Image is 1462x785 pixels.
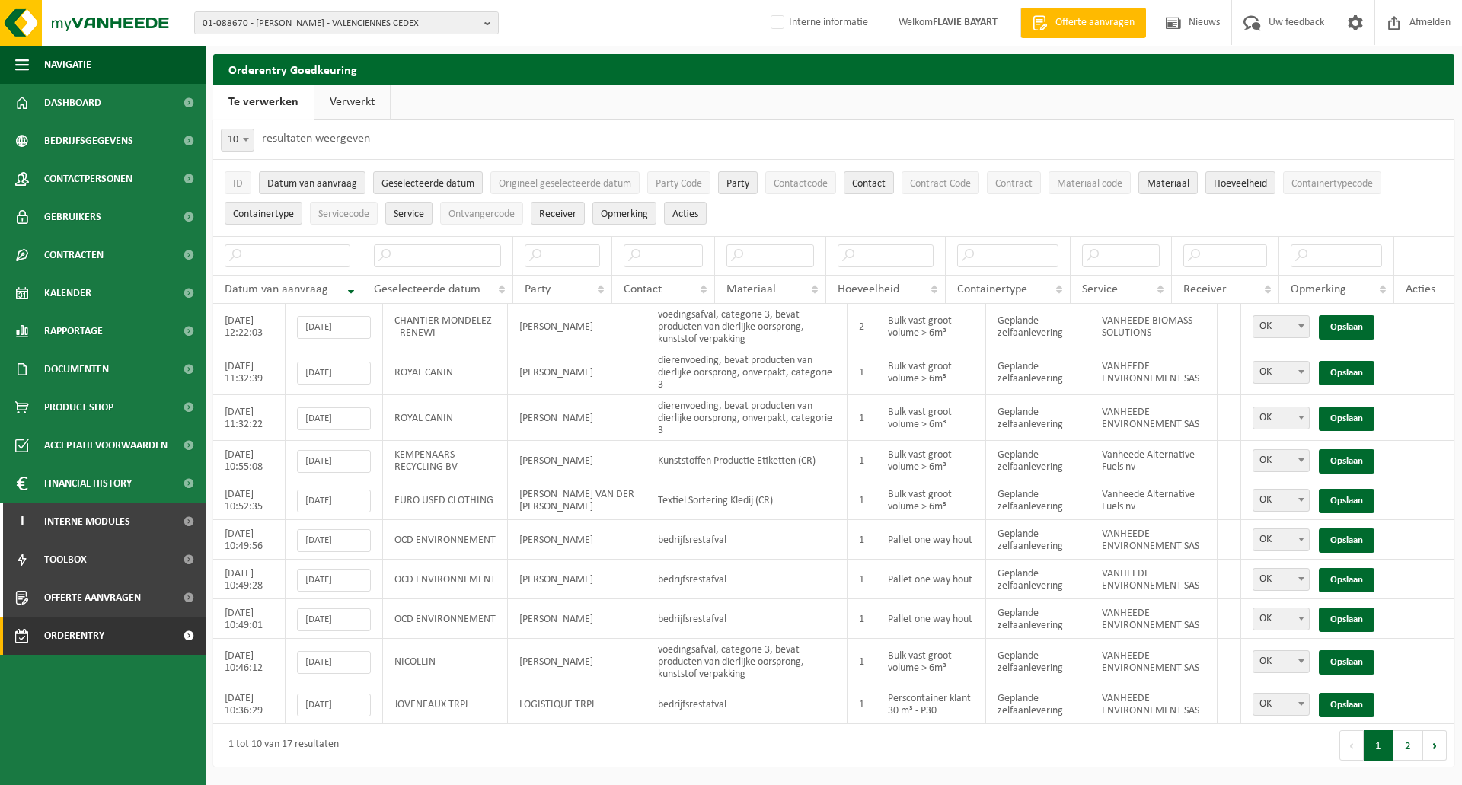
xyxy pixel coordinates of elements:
[1393,730,1423,761] button: 2
[646,395,848,441] td: dierenvoeding, bevat producten van dierlijke oorsprong, onverpakt, categorie 3
[221,129,254,152] span: 10
[1090,349,1218,395] td: VANHEEDE ENVIRONNEMENT SAS
[44,236,104,274] span: Contracten
[394,209,424,220] span: Service
[213,560,286,599] td: [DATE] 10:49:28
[508,684,646,724] td: LOGISTIQUE TRPJ
[987,171,1041,194] button: ContractContract: Activate to sort
[876,349,985,395] td: Bulk vast groot volume > 6m³
[383,684,508,724] td: JOVENEAUX TRPJ
[1319,449,1374,474] a: Opslaan
[718,171,758,194] button: PartyParty: Activate to sort
[44,541,87,579] span: Toolbox
[848,304,876,349] td: 2
[508,599,646,639] td: [PERSON_NAME]
[213,684,286,724] td: [DATE] 10:36:29
[986,304,1090,349] td: Geplande zelfaanlevering
[1090,639,1218,684] td: VANHEEDE ENVIRONNEMENT SAS
[592,202,656,225] button: OpmerkingOpmerking: Activate to sort
[213,85,314,120] a: Te verwerken
[838,283,899,295] span: Hoeveelheid
[262,132,370,145] label: resultaten weergeven
[44,198,101,236] span: Gebruikers
[1253,651,1309,672] span: OK
[1090,304,1218,349] td: VANHEEDE BIOMASS SOLUTIONS
[1147,178,1189,190] span: Materiaal
[373,171,483,194] button: Geselecteerde datumGeselecteerde datum: Activate to sort
[448,209,515,220] span: Ontvangercode
[1283,171,1381,194] button: ContainertypecodeContainertypecode: Activate to sort
[259,171,365,194] button: Datum van aanvraagDatum van aanvraag: Activate to remove sorting
[508,395,646,441] td: [PERSON_NAME]
[1253,407,1310,429] span: OK
[986,349,1090,395] td: Geplande zelfaanlevering
[1183,283,1227,295] span: Receiver
[1253,529,1309,550] span: OK
[1319,568,1374,592] a: Opslaan
[848,441,876,480] td: 1
[876,639,985,684] td: Bulk vast groot volume > 6m³
[383,349,508,395] td: ROYAL CANIN
[1253,316,1309,337] span: OK
[374,283,480,295] span: Geselecteerde datum
[44,84,101,122] span: Dashboard
[646,684,848,724] td: bedrijfsrestafval
[1319,361,1374,385] a: Opslaan
[222,129,254,151] span: 10
[385,202,433,225] button: ServiceService: Activate to sort
[508,480,646,520] td: [PERSON_NAME] VAN DER [PERSON_NAME]
[876,441,985,480] td: Bulk vast groot volume > 6m³
[383,441,508,480] td: KEMPENAARS RECYCLING BV
[1253,694,1309,715] span: OK
[213,441,286,480] td: [DATE] 10:55:08
[1253,407,1309,429] span: OK
[1319,528,1374,553] a: Opslaan
[1057,178,1122,190] span: Materiaal code
[646,480,848,520] td: Textiel Sortering Kledij (CR)
[852,178,886,190] span: Contact
[768,11,868,34] label: Interne informatie
[194,11,499,34] button: 01-088670 - [PERSON_NAME] - VALENCIENNES CEDEX
[1253,489,1310,512] span: OK
[525,283,551,295] span: Party
[44,46,91,84] span: Navigatie
[995,178,1033,190] span: Contract
[957,283,1027,295] span: Containertype
[646,441,848,480] td: Kunststoffen Productie Etiketten (CR)
[1253,693,1310,716] span: OK
[848,560,876,599] td: 1
[1253,361,1310,384] span: OK
[1253,315,1310,338] span: OK
[383,304,508,349] td: CHANTIER MONDELEZ - RENEWI
[1049,171,1131,194] button: Materiaal codeMateriaal code: Activate to sort
[499,178,631,190] span: Origineel geselecteerde datum
[1253,568,1310,591] span: OK
[765,171,836,194] button: ContactcodeContactcode: Activate to sort
[1090,480,1218,520] td: Vanheede Alternative Fuels nv
[1090,684,1218,724] td: VANHEEDE ENVIRONNEMENT SAS
[267,178,357,190] span: Datum van aanvraag
[910,178,971,190] span: Contract Code
[213,395,286,441] td: [DATE] 11:32:22
[1291,283,1346,295] span: Opmerking
[508,560,646,599] td: [PERSON_NAME]
[508,304,646,349] td: [PERSON_NAME]
[986,520,1090,560] td: Geplande zelfaanlevering
[383,480,508,520] td: EURO USED CLOTHING
[876,480,985,520] td: Bulk vast groot volume > 6m³
[318,209,369,220] span: Servicecode
[44,350,109,388] span: Documenten
[664,202,707,225] button: Acties
[1090,599,1218,639] td: VANHEEDE ENVIRONNEMENT SAS
[1319,693,1374,717] a: Opslaan
[1214,178,1267,190] span: Hoeveelheid
[1253,608,1309,630] span: OK
[876,560,985,599] td: Pallet one way hout
[1253,569,1309,590] span: OK
[44,579,141,617] span: Offerte aanvragen
[225,283,328,295] span: Datum van aanvraag
[531,202,585,225] button: ReceiverReceiver: Activate to sort
[44,503,130,541] span: Interne modules
[646,304,848,349] td: voedingsafval, categorie 3, bevat producten van dierlijke oorsprong, kunststof verpakking
[44,426,168,464] span: Acceptatievoorwaarden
